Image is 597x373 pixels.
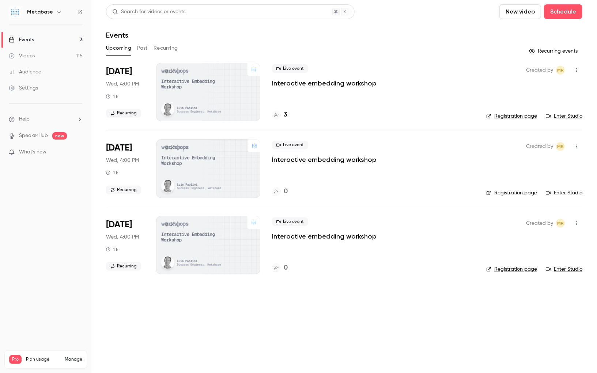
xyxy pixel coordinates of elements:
div: Search for videos or events [112,8,185,16]
a: Manage [65,357,82,362]
a: SpeakerHub [19,132,48,140]
span: Wed, 4:00 PM [106,80,139,88]
span: MR [557,66,564,75]
span: Margaret Rimek [556,66,565,75]
div: 1 h [106,247,118,252]
div: Events [9,36,34,43]
span: Recurring [106,262,141,271]
div: Audience [9,68,41,76]
a: 0 [272,263,288,273]
li: help-dropdown-opener [9,115,83,123]
h1: Events [106,31,128,39]
span: Recurring [106,109,141,118]
span: [DATE] [106,142,132,154]
span: Pro [9,355,22,364]
div: Videos [9,52,35,60]
a: Registration page [486,189,537,197]
div: 1 h [106,94,118,99]
span: Created by [526,66,553,75]
span: Margaret Rimek [556,219,565,228]
button: New video [499,4,541,19]
span: [DATE] [106,66,132,77]
a: Enter Studio [546,189,582,197]
button: Recurring [154,42,178,54]
a: Interactive embedding workshop [272,155,377,164]
span: Margaret Rimek [556,142,565,151]
span: Created by [526,219,553,228]
button: Recurring events [526,45,582,57]
h4: 3 [284,110,287,120]
a: 0 [272,187,288,197]
a: Registration page [486,266,537,273]
a: Enter Studio [546,113,582,120]
img: Metabase [9,6,21,18]
h4: 0 [284,263,288,273]
button: Upcoming [106,42,131,54]
span: Plan usage [26,357,60,362]
span: Wed, 4:00 PM [106,157,139,164]
span: Live event [272,141,308,149]
button: Past [137,42,148,54]
span: MR [557,219,564,228]
span: new [52,132,67,140]
button: Schedule [544,4,582,19]
span: Help [19,115,30,123]
a: Interactive embedding workshop [272,79,377,88]
a: Interactive embedding workshop [272,232,377,241]
span: Wed, 4:00 PM [106,233,139,241]
a: 3 [272,110,287,120]
span: What's new [19,148,46,156]
span: Created by [526,142,553,151]
a: Enter Studio [546,266,582,273]
iframe: Noticeable Trigger [74,149,83,156]
div: Nov 26 Wed, 4:00 PM (Europe/Lisbon) [106,216,144,274]
span: Live event [272,64,308,73]
div: Oct 29 Wed, 4:00 PM (Europe/Lisbon) [106,63,144,121]
div: 1 h [106,170,118,176]
span: MR [557,142,564,151]
div: Settings [9,84,38,92]
h6: Metabase [27,8,53,16]
span: Live event [272,217,308,226]
h4: 0 [284,187,288,197]
a: Registration page [486,113,537,120]
div: Nov 12 Wed, 4:00 PM (Europe/Lisbon) [106,139,144,198]
span: Recurring [106,186,141,194]
span: [DATE] [106,219,132,231]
